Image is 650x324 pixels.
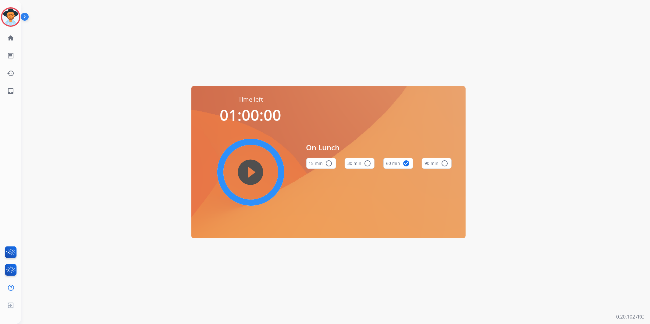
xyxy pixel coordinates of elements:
[364,160,371,167] mat-icon: radio_button_unchecked
[383,158,413,169] button: 60 min
[441,160,448,167] mat-icon: radio_button_unchecked
[325,160,333,167] mat-icon: radio_button_unchecked
[247,169,254,176] mat-icon: play_circle_filled
[403,160,410,167] mat-icon: check_circle
[616,313,644,320] p: 0.20.1027RC
[7,52,14,59] mat-icon: list_alt
[306,158,336,169] button: 15 min
[7,87,14,95] mat-icon: inbox
[2,9,19,26] img: avatar
[422,158,452,169] button: 90 min
[7,34,14,42] mat-icon: home
[306,142,452,153] span: On Lunch
[238,95,263,104] span: Time left
[7,70,14,77] mat-icon: history
[345,158,375,169] button: 30 min
[220,105,282,125] span: 01:00:00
